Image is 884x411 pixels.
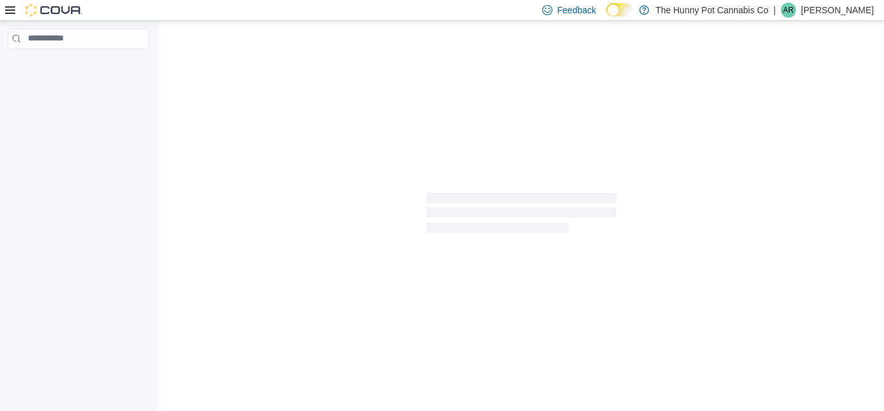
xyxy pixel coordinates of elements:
div: Alex Rolph [781,3,796,18]
nav: Complex example [8,51,149,82]
span: Feedback [557,4,596,16]
span: Dark Mode [606,16,607,17]
p: | [773,3,776,18]
img: Cova [25,4,82,16]
input: Dark Mode [606,3,633,16]
span: Loading [426,195,616,236]
span: AR [783,3,794,18]
p: [PERSON_NAME] [801,3,874,18]
p: The Hunny Pot Cannabis Co [656,3,768,18]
